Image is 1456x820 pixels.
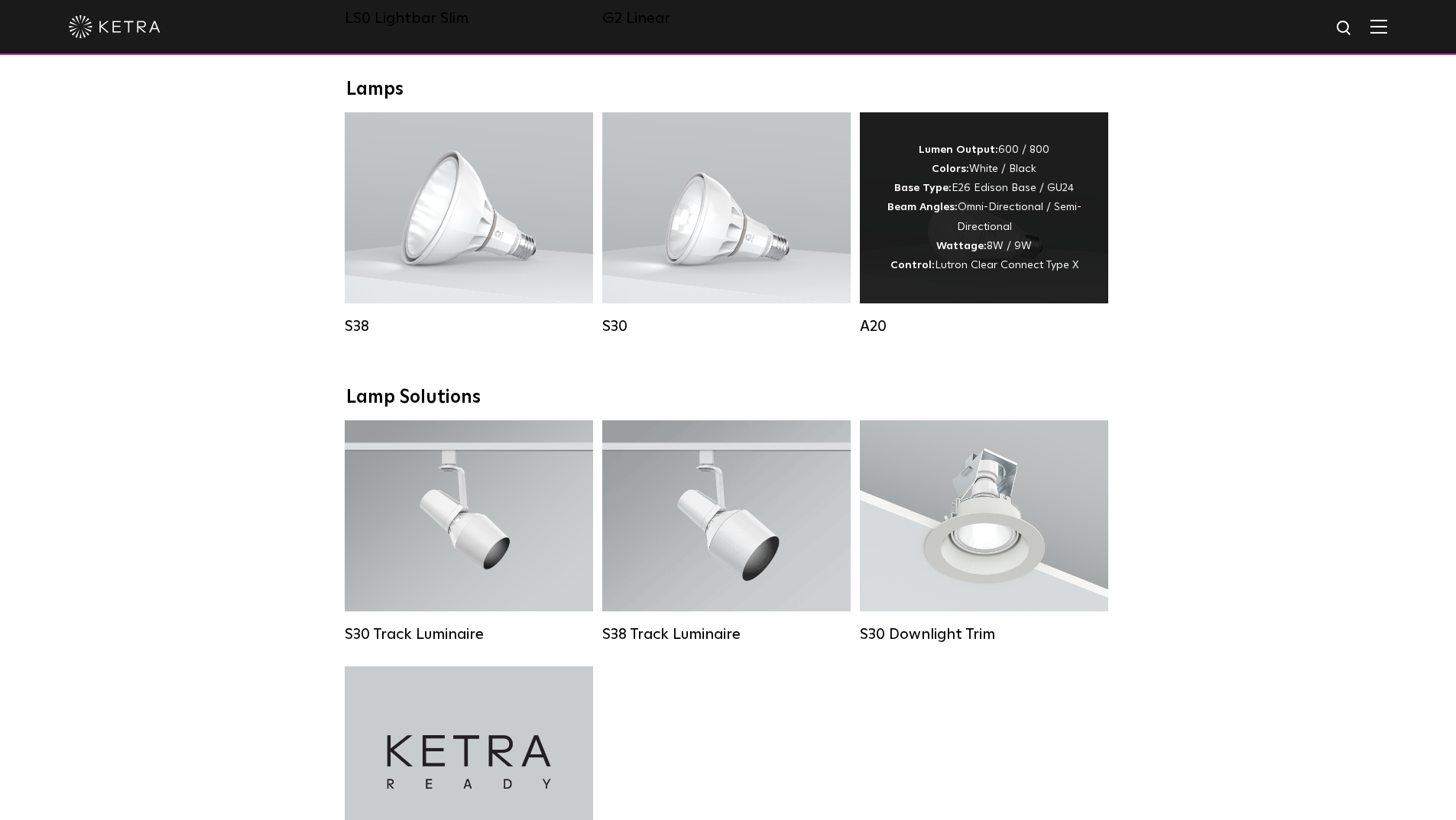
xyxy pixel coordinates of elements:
[345,625,593,643] div: S30 Track Luminaire
[1335,19,1354,38] img: search icon
[345,317,593,335] div: S38
[936,241,987,251] strong: Wattage:
[860,625,1108,643] div: S30 Downlight Trim
[345,420,593,643] a: S30 Track Luminaire Lumen Output:1100Colors:White / BlackBeam Angles:15° / 25° / 40° / 60° / 90°W...
[860,317,1108,335] div: A20
[1370,19,1387,34] img: Hamburger%20Nav.svg
[602,317,851,335] div: S30
[883,141,1085,275] div: 600 / 800 White / Black E26 Edison Base / GU24 Omni-Directional / Semi-Directional 8W / 9W
[890,260,935,271] strong: Control:
[346,387,1111,409] div: Lamp Solutions
[919,144,998,155] strong: Lumen Output:
[345,112,593,335] a: S38 Lumen Output:1100Colors:White / BlackBase Type:E26 Edison Base / GU24Beam Angles:10° / 25° / ...
[860,112,1108,335] a: A20 Lumen Output:600 / 800Colors:White / BlackBase Type:E26 Edison Base / GU24Beam Angles:Omni-Di...
[602,112,851,335] a: S30 Lumen Output:1100Colors:White / BlackBase Type:E26 Edison Base / GU24Beam Angles:15° / 25° / ...
[602,420,851,643] a: S38 Track Luminaire Lumen Output:1100Colors:White / BlackBeam Angles:10° / 25° / 40° / 60°Wattage...
[932,164,969,174] strong: Colors:
[860,420,1108,643] a: S30 Downlight Trim S30 Downlight Trim
[346,79,1111,101] div: Lamps
[935,260,1078,271] span: Lutron Clear Connect Type X
[69,15,161,38] img: ketra-logo-2019-white
[602,625,851,643] div: S38 Track Luminaire
[894,183,952,193] strong: Base Type:
[887,202,958,212] strong: Beam Angles:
